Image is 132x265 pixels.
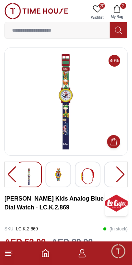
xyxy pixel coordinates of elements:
[67,206,124,215] span: Track your Shipment
[52,155,87,164] span: New Enquiry
[99,3,105,9] span: 20
[108,14,126,20] span: My Bag
[11,54,121,149] img: Lee Cooper Kids Analog Blue Dial Watch - LC.K.2.869
[11,118,110,142] span: Hello! I'm your Time House Watches Support Assistant. How can I assist you [DATE]?
[120,3,126,9] span: 2
[52,236,93,249] h3: AED 89.00
[59,170,128,183] div: Nearest Store Locator
[105,190,128,216] img: Lee Cooper Kids Analog Blue Dial Watch - LC.K.2.869
[63,172,124,181] span: Nearest Store Locator
[103,223,128,234] p: ( In stock )
[109,55,120,67] span: 40%
[37,8,93,15] div: [PERSON_NAME]
[62,204,128,217] div: Track your Shipment
[96,139,115,144] span: 07:05 PM
[4,236,46,249] h2: AED 53.00
[72,189,124,198] span: Request a callback
[4,4,18,18] em: Back
[100,155,124,164] span: Services
[88,3,106,22] a: 20Wishlist
[21,5,33,17] img: Profile picture of Zoe
[4,226,15,232] span: SKU :
[67,187,128,200] div: Request a callback
[107,135,120,148] button: Add to Cart
[21,172,50,181] span: Exchanges
[4,223,38,234] p: LC.K.2.869
[4,194,105,212] h3: [PERSON_NAME] Kids Analog Blue Dial Watch - LC.K.2.869
[88,15,106,20] span: Wishlist
[114,4,128,18] em: Minimize
[110,243,126,259] div: Chat Widget
[16,170,55,183] div: Exchanges
[5,104,132,112] div: [PERSON_NAME]
[48,153,92,166] div: New Enquiry
[22,168,36,185] img: Lee Cooper Kids Analog Blue Dial Watch - LC.K.2.869
[106,3,128,22] button: 2My Bag
[110,168,124,181] img: Lee Cooper Kids Analog Blue Dial Watch - LC.K.2.869
[52,168,65,181] img: Lee Cooper Kids Analog Blue Dial Watch - LC.K.2.869
[96,153,128,166] div: Services
[41,249,50,258] a: Home
[4,3,68,19] img: ...
[81,168,94,185] img: Lee Cooper Kids Analog Blue Dial Watch - LC.K.2.869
